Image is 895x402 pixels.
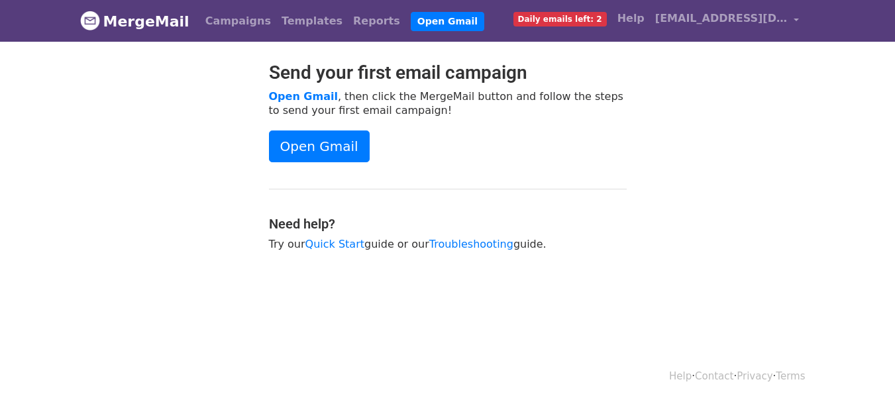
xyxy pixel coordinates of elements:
[269,62,627,84] h2: Send your first email campaign
[650,5,805,36] a: [EMAIL_ADDRESS][DOMAIN_NAME]
[429,238,513,250] a: Troubleshooting
[80,11,100,30] img: MergeMail logo
[508,5,612,32] a: Daily emails left: 2
[695,370,733,382] a: Contact
[200,8,276,34] a: Campaigns
[655,11,788,26] span: [EMAIL_ADDRESS][DOMAIN_NAME]
[269,89,627,117] p: , then click the MergeMail button and follow the steps to send your first email campaign!
[305,238,364,250] a: Quick Start
[269,90,338,103] a: Open Gmail
[612,5,650,32] a: Help
[80,7,189,35] a: MergeMail
[737,370,772,382] a: Privacy
[513,12,607,26] span: Daily emails left: 2
[269,237,627,251] p: Try our guide or our guide.
[269,130,370,162] a: Open Gmail
[276,8,348,34] a: Templates
[776,370,805,382] a: Terms
[669,370,692,382] a: Help
[411,12,484,31] a: Open Gmail
[348,8,405,34] a: Reports
[269,216,627,232] h4: Need help?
